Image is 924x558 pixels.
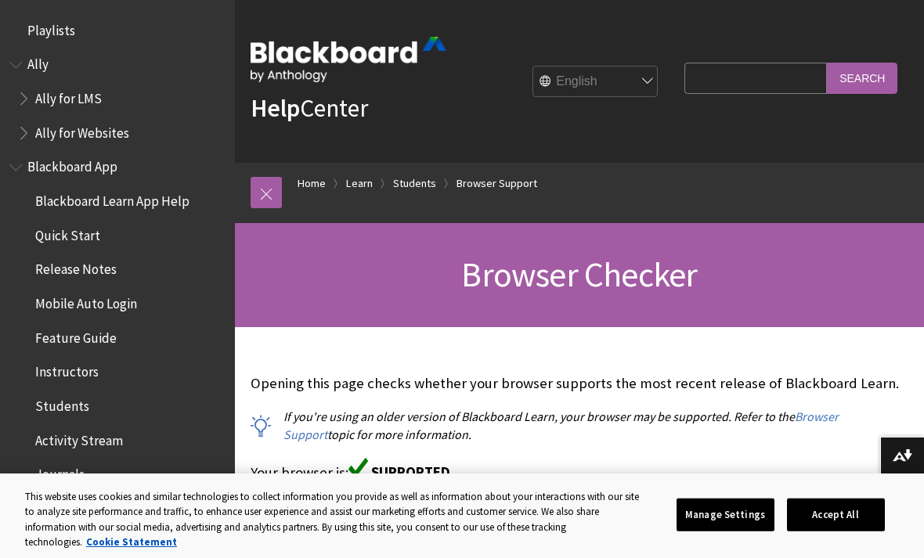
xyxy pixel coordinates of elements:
[533,67,659,98] select: Site Language Selector
[371,463,450,481] span: SUPPORTED
[346,174,373,193] a: Learn
[27,17,75,38] span: Playlists
[348,458,368,477] img: Green supported icon
[35,393,89,414] span: Students
[35,188,189,209] span: Blackboard Learn App Help
[283,409,839,442] a: Browser Support
[35,290,137,311] span: Mobile Auto Login
[457,174,537,193] a: Browser Support
[251,373,908,394] p: Opening this page checks whether your browser supports the most recent release of Blackboard Learn.
[461,253,697,296] span: Browser Checker
[35,222,100,243] span: Quick Start
[9,17,226,44] nav: Book outline for Playlists
[251,458,908,483] p: Your browser is:
[35,85,102,106] span: Ally for LMS
[27,154,117,175] span: Blackboard App
[35,427,123,448] span: Activity Stream
[35,257,117,278] span: Release Notes
[677,499,774,531] button: Manage Settings
[298,174,326,193] a: Home
[251,37,446,82] img: Blackboard by Anthology
[827,63,897,93] input: Search
[35,359,99,380] span: Instructors
[35,120,129,141] span: Ally for Websites
[251,92,368,124] a: HelpCenter
[35,462,85,483] span: Journals
[251,92,300,124] strong: Help
[9,52,226,146] nav: Book outline for Anthology Ally Help
[35,325,117,346] span: Feature Guide
[25,489,647,550] div: This website uses cookies and similar technologies to collect information you provide as well as ...
[251,408,908,443] p: If you're using an older version of Blackboard Learn, your browser may be supported. Refer to the...
[787,499,885,531] button: Accept All
[86,535,177,549] a: More information about your privacy, opens in a new tab
[393,174,436,193] a: Students
[27,52,49,73] span: Ally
